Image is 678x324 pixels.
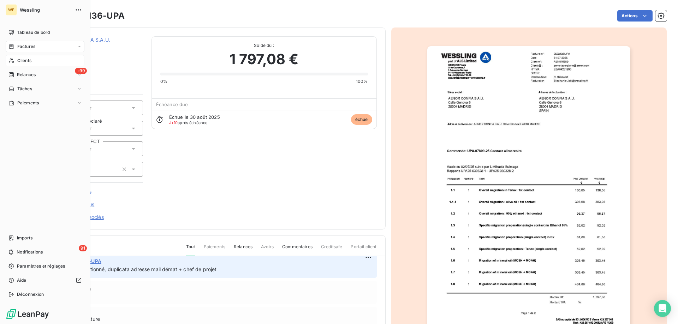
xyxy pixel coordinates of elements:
[156,102,188,107] span: Échéance due
[282,244,313,256] span: Commentaires
[17,86,32,92] span: Tâches
[351,244,376,256] span: Portail client
[169,120,178,125] span: J+10
[17,263,65,269] span: Paramètres et réglages
[17,100,39,106] span: Paiements
[66,10,125,22] h3: 2523136-UPA
[17,235,32,241] span: Imports
[356,78,368,85] span: 100%
[204,244,225,256] span: Paiements
[17,291,44,298] span: Déconnexion
[169,121,208,125] span: après échéance
[6,4,17,16] div: WE
[6,275,84,286] a: Aide
[186,244,195,256] span: Tout
[75,68,87,74] span: +99
[321,244,343,256] span: Creditsafe
[17,277,26,283] span: Aide
[261,244,274,256] span: Avoirs
[234,244,252,256] span: Relances
[17,43,35,50] span: Factures
[654,300,671,317] div: Open Intercom Messenger
[17,57,31,64] span: Clients
[55,45,143,50] span: AEN076389
[169,114,220,120] span: Échue le 30 août 2025
[617,10,653,22] button: Actions
[160,42,368,49] span: Solde dû :
[20,7,71,13] span: Wessling
[47,266,217,272] span: Facture pas réceptionné, duplicata adresse mail démat + chef de projet
[17,29,50,36] span: Tableau de bord
[351,114,372,125] span: échue
[230,49,298,70] span: 1 797,08 €
[6,308,49,320] img: Logo LeanPay
[17,72,36,78] span: Relances
[17,249,43,255] span: Notifications
[79,245,87,251] span: 91
[160,78,167,85] span: 0%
